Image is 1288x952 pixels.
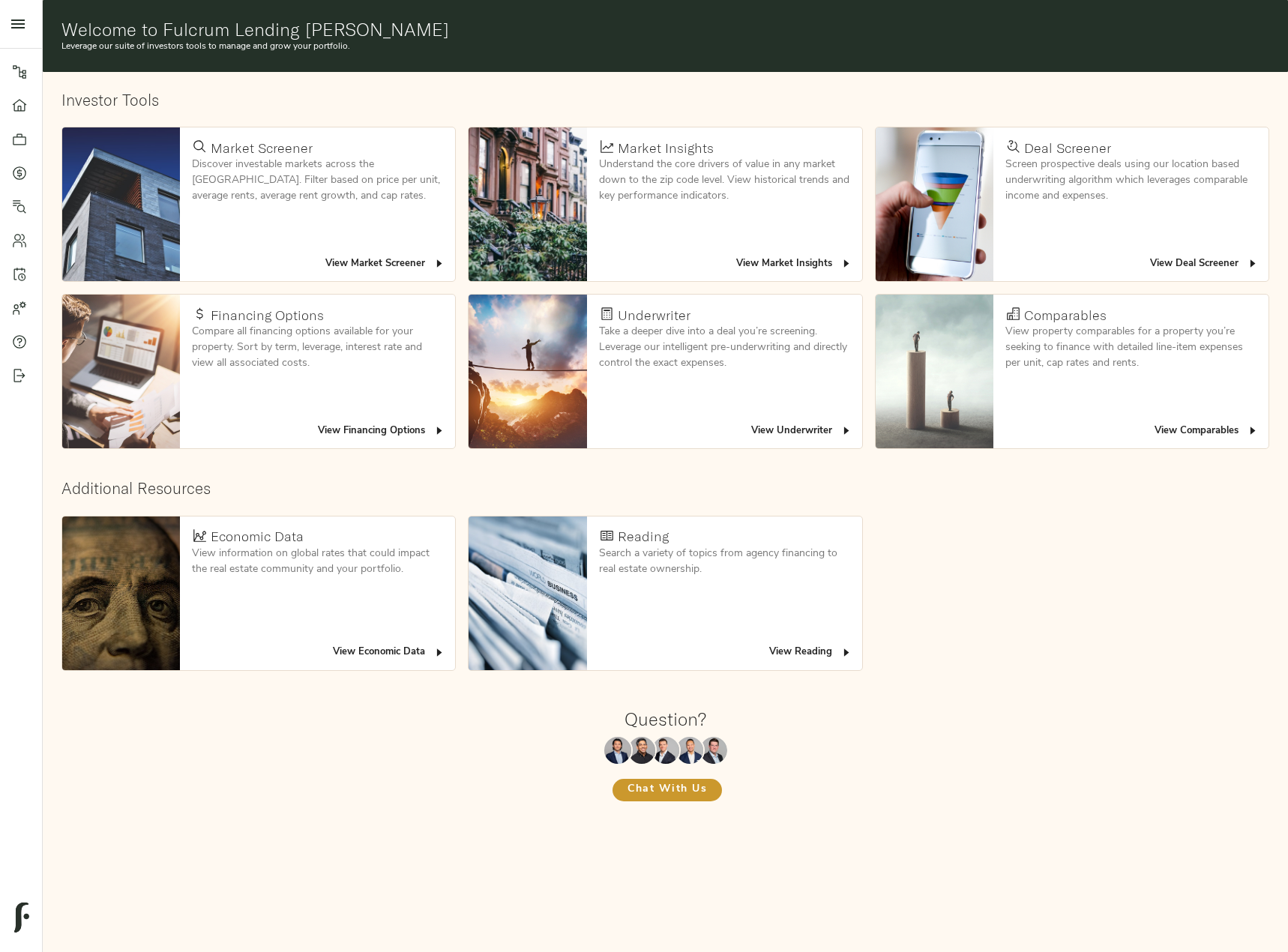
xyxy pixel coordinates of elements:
p: View information on global rates that could impact the real estate community and your portfolio. [192,546,443,577]
p: View property comparables for a property you’re seeking to finance with detailed line-item expens... [1005,324,1257,371]
p: Screen prospective deals using our location based underwriting algorithm which leverages comparab... [1005,157,1257,204]
h1: Question? [625,708,706,729]
h2: Additional Resources [61,479,1269,498]
img: Comparables [876,295,993,448]
p: Search a variety of topics from agency financing to real estate ownership. [599,546,850,577]
img: Market Insights [469,127,586,281]
h4: Financing Options [211,307,324,324]
span: View Underwriter [751,423,852,440]
img: Economic Data [62,516,180,670]
img: Financing Options [62,295,180,448]
h4: Deal Screener [1024,140,1111,157]
img: Maxwell Wu [604,737,631,764]
button: View Comparables [1151,420,1263,443]
p: Leverage our suite of investors tools to manage and grow your portfolio. [61,40,1269,53]
button: View Economic Data [329,641,449,664]
h4: Market Screener [211,140,313,157]
h4: Reading [618,528,669,545]
span: Chat With Us [628,780,707,799]
img: Richard Le [676,737,703,764]
h4: Comparables [1024,307,1107,324]
img: Justin Stamp [700,737,727,764]
img: Kenneth Mendonça [628,737,655,764]
button: View Underwriter [747,420,856,443]
img: Underwriter [469,295,586,448]
h2: Investor Tools [61,91,1269,109]
button: Chat With Us [613,779,722,801]
button: View Financing Options [314,420,449,443]
span: View Comparables [1155,423,1259,440]
span: View Financing Options [318,423,445,440]
img: Reading [469,516,586,670]
img: Zach Frizzera [652,737,679,764]
span: View Market Screener [325,256,445,273]
span: View Reading [769,644,852,661]
p: Discover investable markets across the [GEOGRAPHIC_DATA]. Filter based on price per unit, average... [192,157,443,204]
span: View Market Insights [736,256,852,273]
p: Compare all financing options available for your property. Sort by term, leverage, interest rate ... [192,324,443,371]
button: View Deal Screener [1146,253,1263,276]
h4: Market Insights [618,140,714,157]
h4: Economic Data [211,528,304,545]
button: View Reading [765,641,856,664]
p: Take a deeper dive into a deal you’re screening. Leverage our intelligent pre-underwriting and di... [599,324,850,371]
button: View Market Screener [322,253,449,276]
span: View Economic Data [333,644,445,661]
p: Understand the core drivers of value in any market down to the zip code level. View historical tr... [599,157,850,204]
h4: Underwriter [618,307,690,324]
button: View Market Insights [732,253,856,276]
img: Deal Screener [876,127,993,281]
span: View Deal Screener [1150,256,1259,273]
h1: Welcome to Fulcrum Lending [PERSON_NAME] [61,19,1269,40]
img: Market Screener [62,127,180,281]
